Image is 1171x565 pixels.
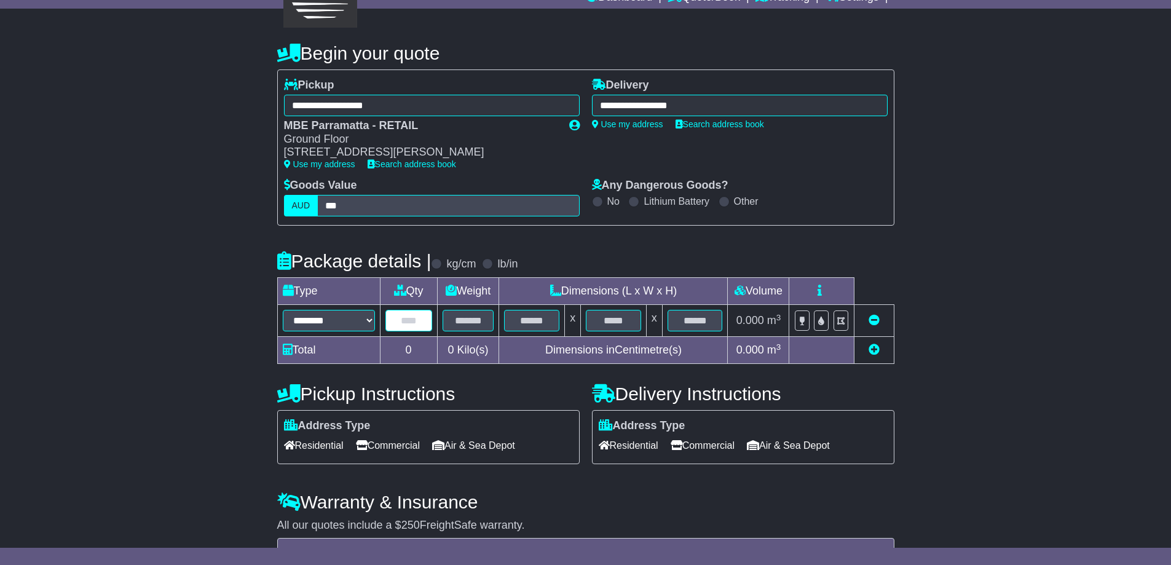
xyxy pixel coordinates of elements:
label: Address Type [284,419,371,433]
span: Residential [284,436,344,455]
h4: Delivery Instructions [592,384,894,404]
a: Search address book [676,119,764,129]
div: [STREET_ADDRESS][PERSON_NAME] [284,146,557,159]
span: 250 [401,519,420,531]
h4: Package details | [277,251,432,271]
label: kg/cm [446,258,476,271]
span: 0.000 [736,344,764,356]
a: Use my address [592,119,663,129]
div: MBE Parramatta - RETAIL [284,119,557,133]
h4: Warranty & Insurance [277,492,894,512]
span: Air & Sea Depot [432,436,515,455]
label: Address Type [599,419,685,433]
td: Type [277,278,380,305]
a: Search address book [368,159,456,169]
span: 0.000 [736,314,764,326]
td: Qty [380,278,437,305]
td: 0 [380,337,437,364]
label: Goods Value [284,179,357,192]
td: Volume [728,278,789,305]
span: Commercial [356,436,420,455]
span: Residential [599,436,658,455]
td: x [565,305,581,337]
a: Add new item [869,344,880,356]
label: Lithium Battery [644,196,709,207]
label: AUD [284,195,318,216]
label: Any Dangerous Goods? [592,179,728,192]
label: Pickup [284,79,334,92]
td: x [646,305,662,337]
a: Remove this item [869,314,880,326]
sup: 3 [776,313,781,322]
span: m [767,314,781,326]
span: Commercial [671,436,735,455]
div: All our quotes include a $ FreightSafe warranty. [277,519,894,532]
span: m [767,344,781,356]
span: 0 [448,344,454,356]
h4: Pickup Instructions [277,384,580,404]
label: lb/in [497,258,518,271]
td: Total [277,337,380,364]
td: Dimensions in Centimetre(s) [499,337,728,364]
span: Air & Sea Depot [747,436,830,455]
td: Weight [437,278,499,305]
td: Kilo(s) [437,337,499,364]
label: No [607,196,620,207]
td: Dimensions (L x W x H) [499,278,728,305]
div: Ground Floor [284,133,557,146]
label: Delivery [592,79,649,92]
h4: Begin your quote [277,43,894,63]
sup: 3 [776,342,781,352]
a: Use my address [284,159,355,169]
label: Other [734,196,759,207]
